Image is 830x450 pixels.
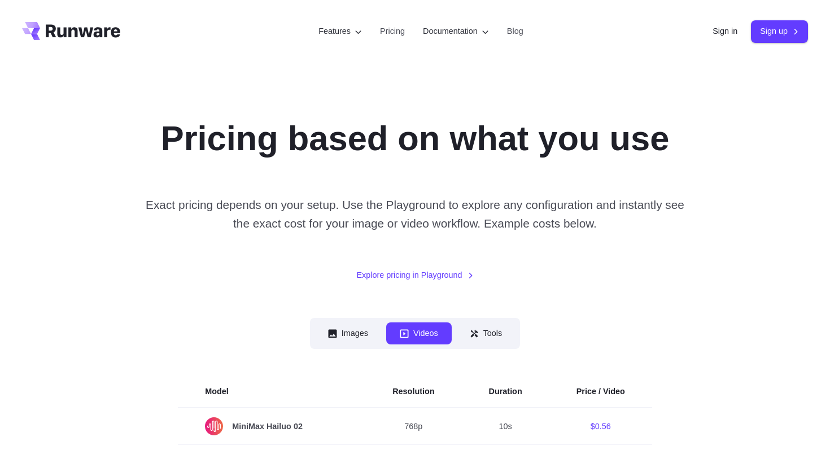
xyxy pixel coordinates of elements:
th: Duration [462,376,549,408]
th: Model [178,376,365,408]
label: Features [318,25,362,38]
label: Documentation [423,25,489,38]
a: Sign up [751,20,808,42]
a: Go to / [22,22,120,40]
th: Price / Video [549,376,652,408]
h1: Pricing based on what you use [161,117,670,159]
td: 10s [462,408,549,445]
td: $0.56 [549,408,652,445]
button: Tools [456,322,516,344]
th: Resolution [365,376,461,408]
td: 768p [365,408,461,445]
a: Blog [507,25,523,38]
p: Exact pricing depends on your setup. Use the Playground to explore any configuration and instantl... [140,195,690,233]
span: MiniMax Hailuo 02 [205,417,338,435]
a: Pricing [380,25,405,38]
button: Videos [386,322,452,344]
button: Images [314,322,382,344]
a: Explore pricing in Playground [356,269,473,282]
a: Sign in [713,25,737,38]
